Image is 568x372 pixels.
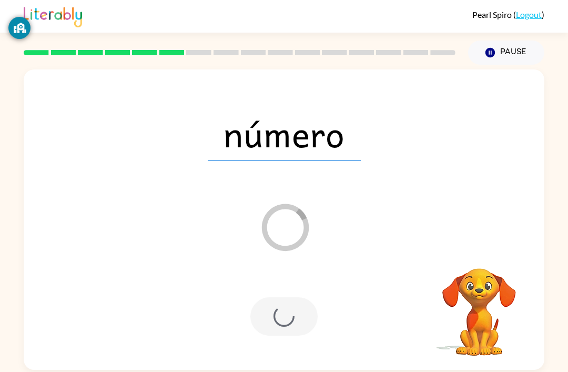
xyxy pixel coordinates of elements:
div: ( ) [472,9,544,19]
video: Your browser must support playing .mp4 files to use Literably. Please try using another browser. [427,252,532,357]
span: número [208,106,361,161]
button: Pause [468,41,544,65]
button: GoGuardian Privacy Information [8,17,31,39]
img: Literably [24,4,82,27]
a: Logout [516,9,542,19]
span: Pearl Spiro [472,9,513,19]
